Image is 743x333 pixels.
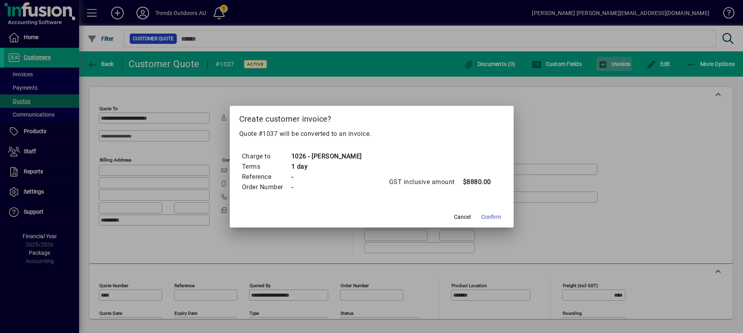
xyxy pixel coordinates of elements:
[230,106,514,129] h2: Create customer invoice?
[291,162,362,172] td: 1 day
[389,177,463,187] td: GST inclusive amount
[291,151,362,162] td: 1026 - [PERSON_NAME]
[239,129,504,139] p: Quote #1037 will be converted to an invoice.
[481,213,501,221] span: Confirm
[242,182,291,192] td: Order Number
[242,151,291,162] td: Charge to
[454,213,471,221] span: Cancel
[463,177,494,187] td: $8880.00
[478,210,504,224] button: Confirm
[242,162,291,172] td: Terms
[291,172,362,182] td: -
[291,182,362,192] td: -
[242,172,291,182] td: Reference
[450,210,475,224] button: Cancel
